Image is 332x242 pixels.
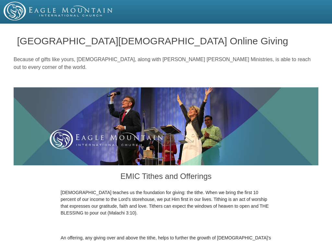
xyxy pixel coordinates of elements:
[4,2,113,20] img: EMIC
[61,189,271,216] p: [DEMOGRAPHIC_DATA] teaches us the foundation for giving: the tithe. When we bring the first 10 pe...
[61,165,271,189] h3: EMIC Tithes and Offerings
[14,56,318,71] p: Because of gifts like yours, [DEMOGRAPHIC_DATA], along with [PERSON_NAME] [PERSON_NAME] Ministrie...
[17,36,315,46] h1: [GEOGRAPHIC_DATA][DEMOGRAPHIC_DATA] Online Giving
